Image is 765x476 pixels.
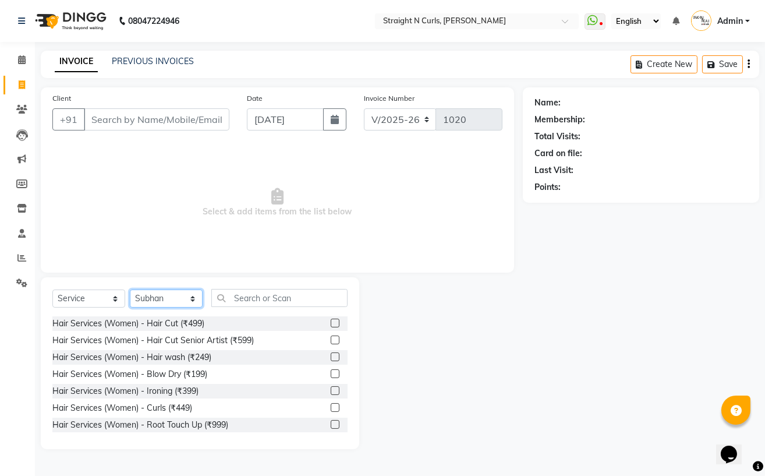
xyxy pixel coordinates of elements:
[52,402,192,414] div: Hair Services (Women) - Curls (₹449)
[534,147,582,160] div: Card on file:
[52,144,502,261] span: Select & add items from the list below
[631,55,697,73] button: Create New
[716,429,753,464] iframe: chat widget
[534,181,561,193] div: Points:
[364,93,415,104] label: Invoice Number
[534,164,573,177] div: Last Visit:
[534,131,580,143] div: Total Visits:
[52,419,228,431] div: Hair Services (Women) - Root Touch Up (₹999)
[247,93,263,104] label: Date
[52,334,254,347] div: Hair Services (Women) - Hair Cut Senior Artist (₹599)
[691,10,711,31] img: Admin
[128,5,179,37] b: 08047224946
[30,5,109,37] img: logo
[534,114,585,126] div: Membership:
[534,97,561,109] div: Name:
[55,51,98,72] a: INVOICE
[211,289,348,307] input: Search or Scan
[702,55,743,73] button: Save
[717,15,743,27] span: Admin
[52,318,204,330] div: Hair Services (Women) - Hair Cut (₹499)
[52,368,207,380] div: Hair Services (Women) - Blow Dry (₹199)
[84,108,229,131] input: Search by Name/Mobile/Email/Code
[52,351,211,364] div: Hair Services (Women) - Hair wash (₹249)
[112,56,194,66] a: PREVIOUS INVOICES
[52,93,71,104] label: Client
[52,108,85,131] button: +91
[52,385,199,397] div: Hair Services (Women) - Ironing (₹399)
